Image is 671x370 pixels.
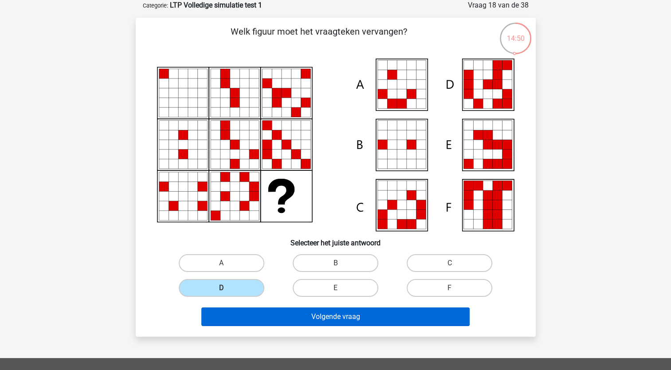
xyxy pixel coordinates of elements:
[407,279,492,297] label: F
[143,2,168,9] small: Categorie:
[179,279,264,297] label: D
[499,22,532,44] div: 14:50
[201,307,470,326] button: Volgende vraag
[407,254,492,272] label: C
[150,232,522,247] h6: Selecteer het juiste antwoord
[293,254,378,272] label: B
[179,254,264,272] label: A
[170,1,262,9] strong: LTP Volledige simulatie test 1
[293,279,378,297] label: E
[150,25,488,51] p: Welk figuur moet het vraagteken vervangen?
